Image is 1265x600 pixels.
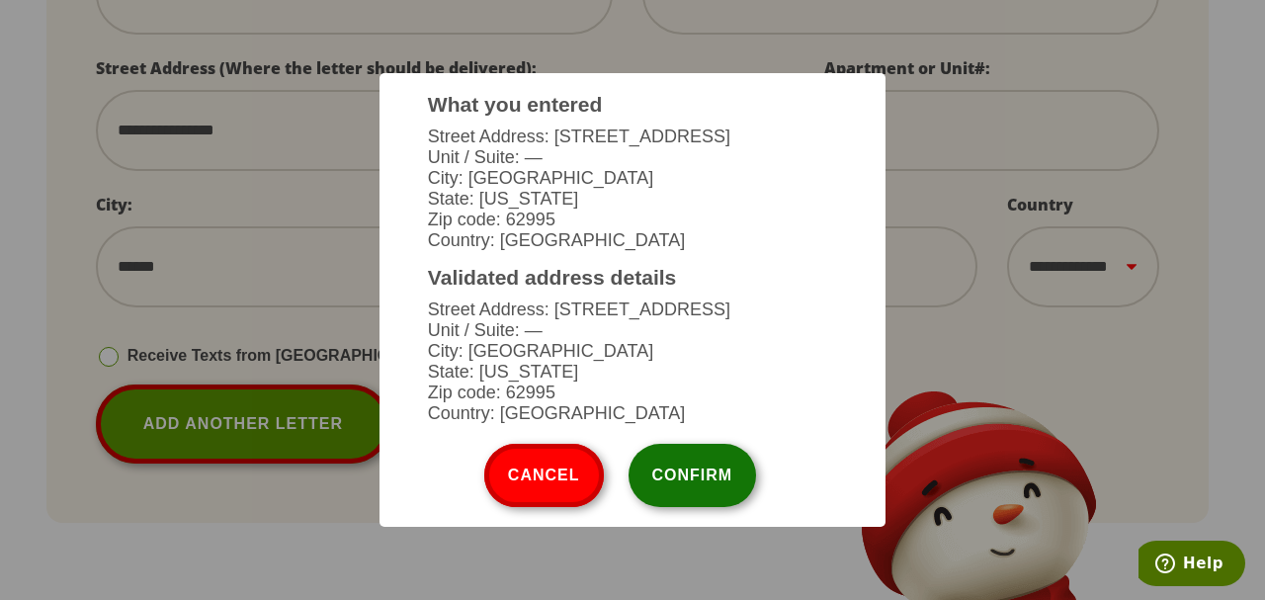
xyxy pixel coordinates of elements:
li: City: [GEOGRAPHIC_DATA] [428,341,837,362]
button: Confirm [629,444,757,507]
li: Country: [GEOGRAPHIC_DATA] [428,403,837,424]
li: Unit / Suite: — [428,320,837,341]
h3: What you entered [428,93,837,117]
li: Zip code: 62995 [428,210,837,230]
h3: Validated address details [428,266,837,290]
li: Street Address: [STREET_ADDRESS] [428,300,837,320]
li: Unit / Suite: — [428,147,837,168]
li: Zip code: 62995 [428,383,837,403]
li: Street Address: [STREET_ADDRESS] [428,127,837,147]
button: Cancel [484,444,604,507]
li: State: [US_STATE] [428,362,837,383]
iframe: Opens a widget where you can find more information [1138,541,1245,590]
li: City: [GEOGRAPHIC_DATA] [428,168,837,189]
li: State: [US_STATE] [428,189,837,210]
li: Country: [GEOGRAPHIC_DATA] [428,230,837,251]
